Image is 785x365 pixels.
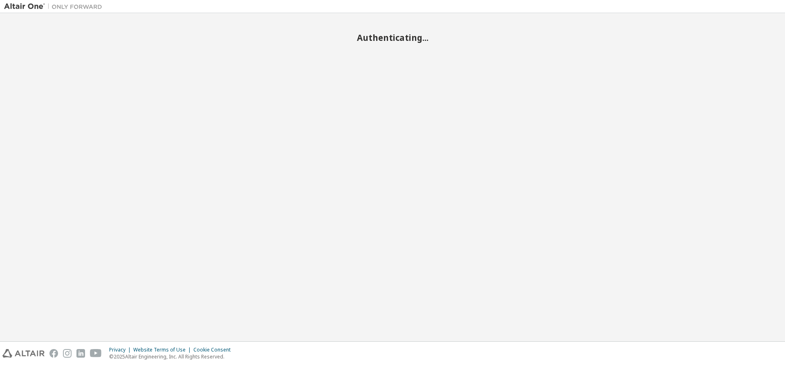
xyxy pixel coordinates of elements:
img: altair_logo.svg [2,349,45,358]
div: Privacy [109,347,133,353]
img: Altair One [4,2,106,11]
img: youtube.svg [90,349,102,358]
div: Cookie Consent [193,347,235,353]
p: © 2025 Altair Engineering, Inc. All Rights Reserved. [109,353,235,360]
div: Website Terms of Use [133,347,193,353]
img: facebook.svg [49,349,58,358]
h2: Authenticating... [4,32,781,43]
img: linkedin.svg [76,349,85,358]
img: instagram.svg [63,349,72,358]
